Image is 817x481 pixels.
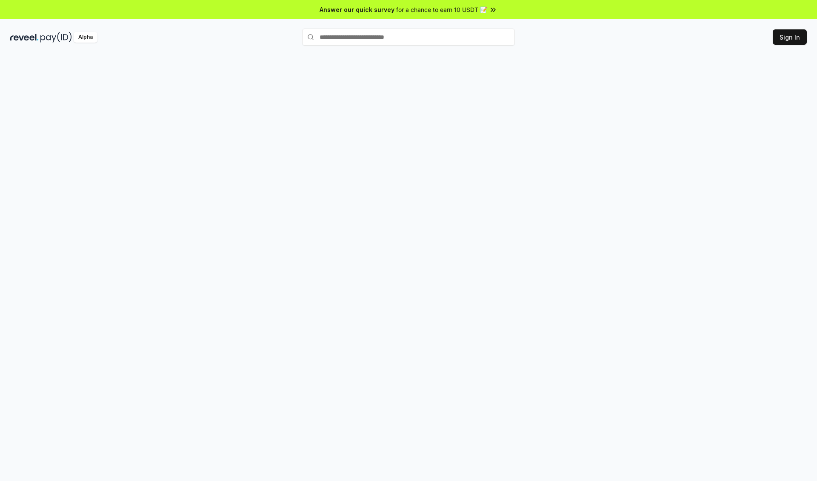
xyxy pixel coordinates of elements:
span: Answer our quick survey [320,5,394,14]
img: reveel_dark [10,32,39,43]
span: for a chance to earn 10 USDT 📝 [396,5,487,14]
img: pay_id [40,32,72,43]
button: Sign In [773,29,807,45]
div: Alpha [74,32,97,43]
